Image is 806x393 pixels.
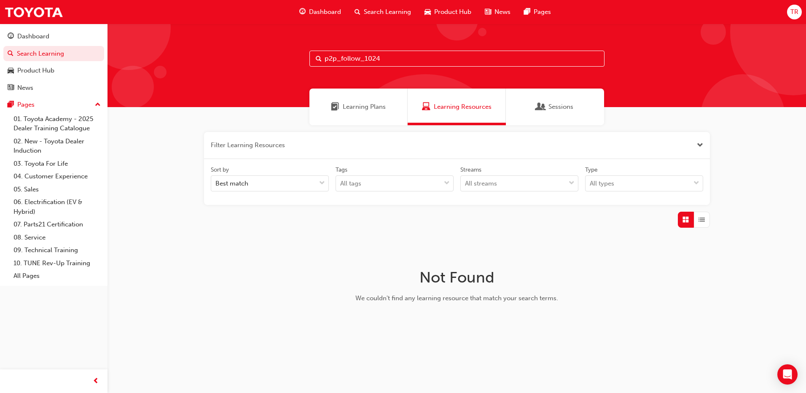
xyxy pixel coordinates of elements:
[10,244,104,257] a: 09. Technical Training
[17,83,33,93] div: News
[309,89,408,125] a: Learning PlansLearning Plans
[299,7,306,17] span: guage-icon
[10,218,104,231] a: 07. Parts21 Certification
[336,166,454,192] label: tagOptions
[17,66,54,75] div: Product Hub
[323,268,591,287] h1: Not Found
[485,7,491,17] span: news-icon
[355,7,360,17] span: search-icon
[517,3,558,21] a: pages-iconPages
[548,102,573,112] span: Sessions
[323,293,591,303] div: We couldn't find any learning resource that match your search terms.
[3,97,104,113] button: Pages
[424,7,431,17] span: car-icon
[787,5,802,19] button: TR
[10,257,104,270] a: 10. TUNE Rev-Up Training
[682,215,689,225] span: Grid
[8,33,14,40] span: guage-icon
[3,46,104,62] a: Search Learning
[537,102,545,112] span: Sessions
[777,364,798,385] div: Open Intercom Messenger
[331,102,339,112] span: Learning Plans
[434,7,471,17] span: Product Hub
[8,50,13,58] span: search-icon
[211,166,229,174] div: Sort by
[3,27,104,97] button: DashboardSearch LearningProduct HubNews
[478,3,517,21] a: news-iconNews
[364,7,411,17] span: Search Learning
[465,179,497,188] div: All streams
[10,157,104,170] a: 03. Toyota For Life
[569,178,575,189] span: down-icon
[494,7,510,17] span: News
[95,100,101,110] span: up-icon
[8,84,14,92] span: news-icon
[3,29,104,44] a: Dashboard
[585,166,598,174] div: Type
[10,231,104,244] a: 08. Service
[336,166,347,174] div: Tags
[790,7,798,17] span: TR
[444,178,450,189] span: down-icon
[340,179,361,188] div: All tags
[418,3,478,21] a: car-iconProduct Hub
[699,215,705,225] span: List
[408,89,506,125] a: Learning ResourcesLearning Resources
[590,179,614,188] div: All types
[8,67,14,75] span: car-icon
[524,7,530,17] span: pages-icon
[343,102,386,112] span: Learning Plans
[4,3,63,22] img: Trak
[697,140,703,150] button: Close the filter
[10,269,104,283] a: All Pages
[309,7,341,17] span: Dashboard
[460,166,481,174] div: Streams
[422,102,430,112] span: Learning Resources
[10,113,104,135] a: 01. Toyota Academy - 2025 Dealer Training Catalogue
[3,63,104,78] a: Product Hub
[293,3,348,21] a: guage-iconDashboard
[434,102,492,112] span: Learning Resources
[693,178,699,189] span: down-icon
[10,135,104,157] a: 02. New - Toyota Dealer Induction
[93,376,99,387] span: prev-icon
[8,101,14,109] span: pages-icon
[309,51,604,67] input: Search...
[10,196,104,218] a: 06. Electrification (EV & Hybrid)
[506,89,604,125] a: SessionsSessions
[316,54,322,64] span: Search
[10,183,104,196] a: 05. Sales
[17,32,49,41] div: Dashboard
[215,179,248,188] div: Best match
[319,178,325,189] span: down-icon
[3,80,104,96] a: News
[10,170,104,183] a: 04. Customer Experience
[534,7,551,17] span: Pages
[348,3,418,21] a: search-iconSearch Learning
[17,100,35,110] div: Pages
